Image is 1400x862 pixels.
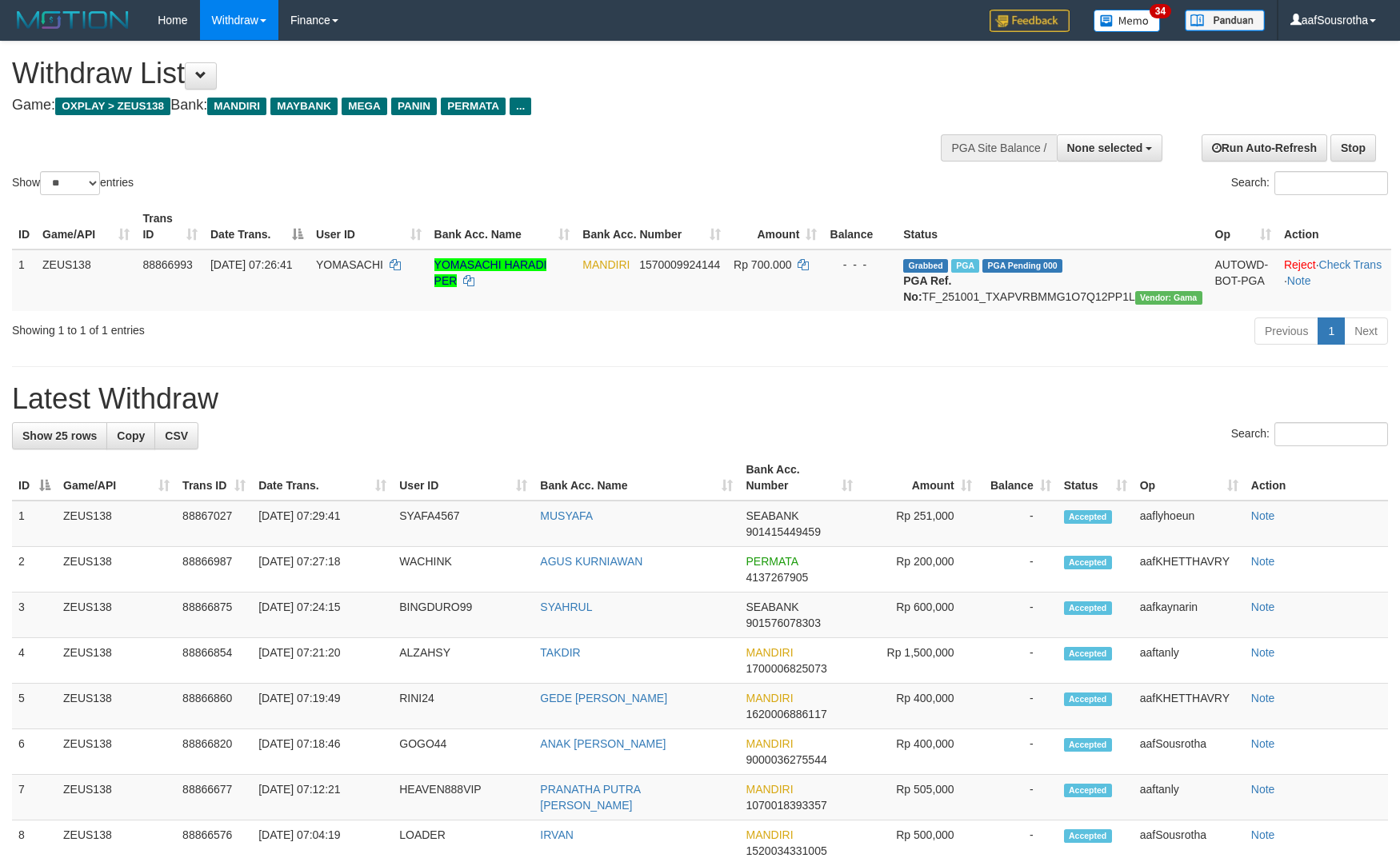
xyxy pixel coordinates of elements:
[12,204,36,249] th: ID
[859,547,978,593] td: Rp 200,000
[1330,134,1376,162] a: Stop
[12,58,918,90] h1: Withdraw List
[859,638,978,684] td: Rp 1,500,000
[1064,601,1112,615] span: Accepted
[1134,547,1245,593] td: aafKHETTHAVRY
[1064,510,1112,524] span: Accepted
[176,638,252,684] td: 88866854
[176,593,252,638] td: 88866875
[1150,4,1171,18] span: 34
[746,662,826,675] span: Copy 1700006825073 to clipboard
[40,171,100,195] select: Showentries
[1135,291,1202,305] span: Vendor URL: https://trx31.1velocity.biz
[1274,171,1388,195] input: Search:
[990,10,1070,32] img: Feedback.jpg
[582,258,630,271] span: MANDIRI
[142,258,192,271] span: 88866993
[978,729,1058,775] td: -
[746,571,808,584] span: Copy 4137267905 to clipboard
[540,828,574,841] a: IRVAN
[270,98,338,115] span: MAYBANK
[1251,646,1275,659] a: Note
[941,134,1056,162] div: PGA Site Balance /
[1251,555,1275,568] a: Note
[1134,455,1245,501] th: Op: activate to sort column ascending
[897,204,1208,249] th: Status
[1209,249,1278,311] td: AUTOWD-BOT-PGA
[534,455,739,501] th: Bank Acc. Name: activate to sort column ascending
[540,509,593,522] a: MUSYAFA
[1058,455,1134,501] th: Status: activate to sort column ascending
[12,8,134,32] img: MOTION_logo.png
[12,316,571,338] div: Showing 1 to 1 of 1 entries
[1185,10,1265,31] img: panduan.png
[1318,317,1345,345] a: 1
[176,775,252,820] td: 88866677
[746,828,793,841] span: MANDIRI
[176,684,252,729] td: 88866860
[1274,422,1388,446] input: Search:
[1064,647,1112,660] span: Accepted
[823,204,897,249] th: Balance
[1202,134,1327,162] a: Run Auto-Refresh
[1064,692,1112,706] span: Accepted
[859,775,978,820] td: Rp 505,000
[210,258,292,271] span: [DATE] 07:26:41
[639,258,720,271] span: Copy 1570009924144 to clipboard
[22,429,97,442] span: Show 25 rows
[830,257,890,273] div: - - -
[859,593,978,638] td: Rp 600,000
[978,547,1058,593] td: -
[1134,593,1245,638] td: aafkaynarin
[540,737,666,750] a: ANAK [PERSON_NAME]
[1064,829,1112,843] span: Accepted
[1134,775,1245,820] td: aaftanly
[1251,509,1275,522] a: Note
[1278,204,1391,249] th: Action
[978,593,1058,638] td: -
[859,684,978,729] td: Rp 400,000
[12,547,57,593] td: 2
[117,429,145,442] span: Copy
[393,547,534,593] td: WACHINK
[746,708,826,720] span: Copy 1620006886117 to clipboard
[252,775,393,820] td: [DATE] 07:12:21
[36,249,136,311] td: ZEUS138
[982,259,1062,273] span: PGA Pending
[746,844,826,857] span: Copy 1520034331005 to clipboard
[154,422,198,449] a: CSV
[1094,10,1161,32] img: Button%20Memo.svg
[859,729,978,775] td: Rp 400,000
[540,692,667,704] a: GEDE [PERSON_NAME]
[1278,249,1391,311] td: · ·
[1057,134,1163,162] button: None selected
[746,525,820,538] span: Copy 901415449459 to clipboard
[393,638,534,684] td: ALZAHSY
[55,98,170,115] span: OXPLAY > ZEUS138
[1134,729,1245,775] td: aafSousrotha
[252,501,393,547] td: [DATE] 07:29:41
[12,422,107,449] a: Show 25 rows
[393,593,534,638] td: BINGDURO99
[57,775,176,820] td: ZEUS138
[176,729,252,775] td: 88866820
[1231,422,1388,446] label: Search:
[12,249,36,311] td: 1
[1245,455,1388,501] th: Action
[1134,638,1245,684] td: aaftanly
[136,204,204,249] th: Trans ID: activate to sort column ascending
[746,799,826,812] span: Copy 1070018393357 to clipboard
[859,501,978,547] td: Rp 251,000
[540,646,580,659] a: TAKDIR
[897,249,1208,311] td: TF_251001_TXAPVRBMMG1O7Q12PP1L
[252,729,393,775] td: [DATE] 07:18:46
[165,429,188,442] span: CSV
[746,646,793,659] span: MANDIRI
[978,684,1058,729] td: -
[310,204,428,249] th: User ID: activate to sort column ascending
[176,501,252,547] td: 88867027
[903,274,951,303] b: PGA Ref. No:
[57,729,176,775] td: ZEUS138
[746,783,793,796] span: MANDIRI
[576,204,727,249] th: Bank Acc. Number: activate to sort column ascending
